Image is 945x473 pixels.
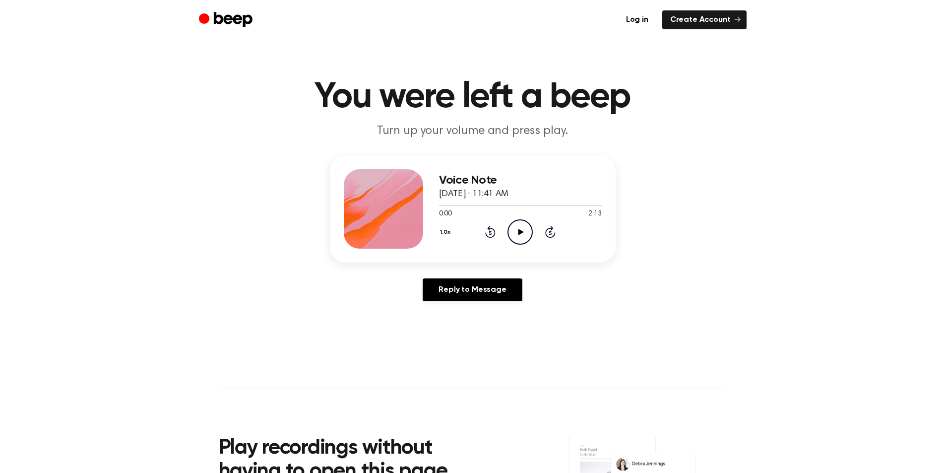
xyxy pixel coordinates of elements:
a: Create Account [662,10,747,29]
span: 2:13 [588,209,601,219]
p: Turn up your volume and press play. [282,123,663,139]
span: [DATE] · 11:41 AM [439,190,508,199]
button: 1.0x [439,224,454,241]
span: 0:00 [439,209,452,219]
a: Log in [618,10,656,29]
h1: You were left a beep [219,79,727,115]
h3: Voice Note [439,174,602,187]
a: Beep [199,10,255,30]
a: Reply to Message [423,278,522,301]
